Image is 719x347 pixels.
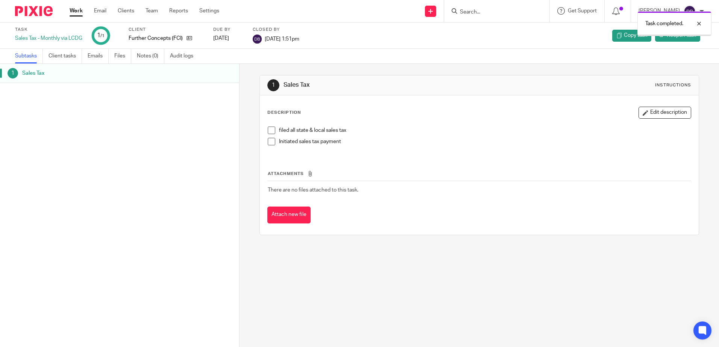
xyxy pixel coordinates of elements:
a: Team [146,7,158,15]
div: 1 [97,31,105,40]
div: Sales Tax - Monthly via LCDG [15,35,82,42]
div: 1 [8,68,18,78]
h1: Sales Tax [22,68,162,79]
p: Description [267,110,301,116]
span: There are no files attached to this task. [268,187,358,193]
button: Edit description [639,107,691,119]
h1: Sales Tax [284,81,495,89]
a: Client tasks [49,49,82,63]
a: Files [114,49,131,63]
span: [DATE] 1:51pm [265,36,299,41]
a: Settings [199,7,219,15]
p: filed all state & local sales tax [279,127,690,134]
img: Pixie [15,6,53,16]
p: Initiated sales tax payment [279,138,690,145]
a: Notes (0) [137,49,164,63]
img: svg%3E [684,5,696,17]
p: Further Concepts (FCI) [129,35,183,42]
div: Instructions [655,82,691,88]
a: Emails [88,49,109,63]
div: [DATE] [213,35,243,42]
span: Attachments [268,172,304,176]
a: Clients [118,7,134,15]
div: 1 [267,79,279,91]
a: Email [94,7,106,15]
p: Task completed. [645,20,683,27]
label: Due by [213,27,243,33]
a: Work [70,7,83,15]
a: Reports [169,7,188,15]
button: Attach new file [267,207,311,223]
a: Subtasks [15,49,43,63]
small: /1 [100,34,105,38]
label: Client [129,27,204,33]
img: svg%3E [253,35,262,44]
label: Task [15,27,82,33]
label: Closed by [253,27,299,33]
a: Audit logs [170,49,199,63]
